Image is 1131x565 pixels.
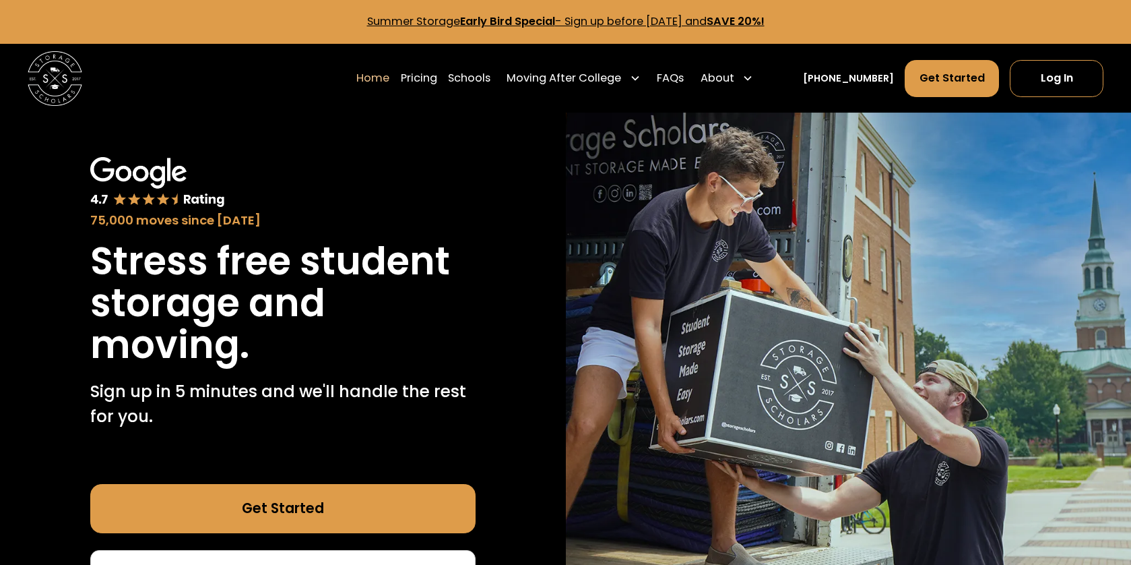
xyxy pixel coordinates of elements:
[90,211,476,230] div: 75,000 moves since [DATE]
[28,51,83,107] img: Storage Scholars main logo
[905,60,999,97] a: Get Started
[1010,60,1103,97] a: Log In
[657,59,684,98] a: FAQs
[507,70,621,86] div: Moving After College
[367,13,765,29] a: Summer StorageEarly Bird Special- Sign up before [DATE] andSAVE 20%!
[90,484,476,533] a: Get Started
[448,59,490,98] a: Schools
[460,13,555,29] strong: Early Bird Special
[803,71,894,86] a: [PHONE_NUMBER]
[90,241,476,365] h1: Stress free student storage and moving.
[356,59,389,98] a: Home
[90,157,225,209] img: Google 4.7 star rating
[501,59,646,98] div: Moving After College
[401,59,437,98] a: Pricing
[707,13,765,29] strong: SAVE 20%!
[90,380,476,429] p: Sign up in 5 minutes and we'll handle the rest for you.
[695,59,759,98] div: About
[28,51,83,107] a: home
[701,70,734,86] div: About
